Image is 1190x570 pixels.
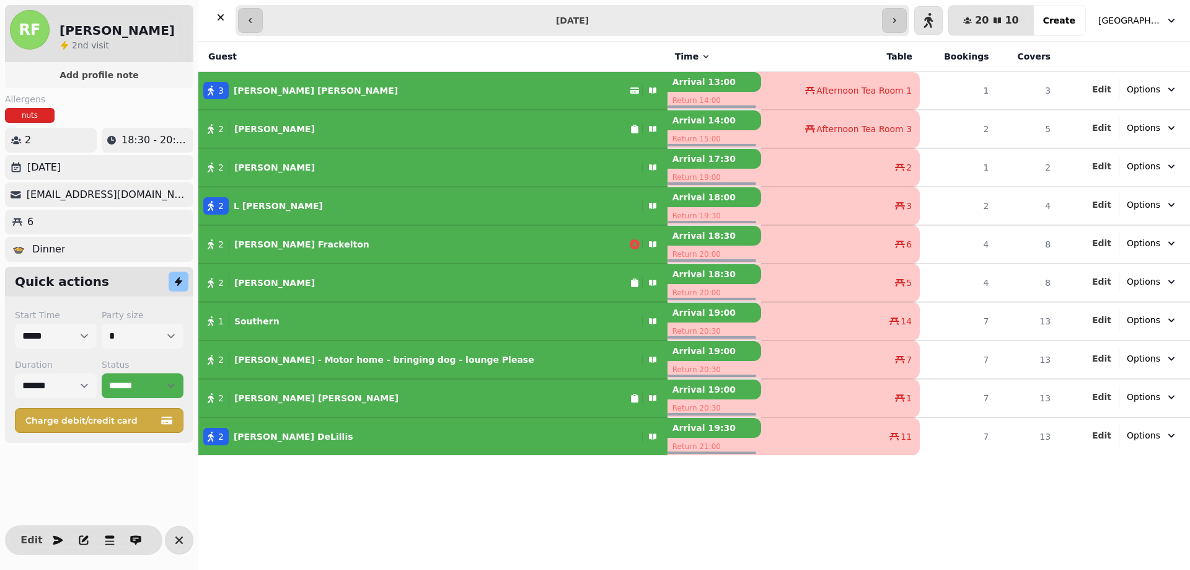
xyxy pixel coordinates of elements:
span: 14 [901,315,912,327]
p: Arrival 18:00 [668,187,762,207]
td: 7 [920,302,996,341]
p: Arrival 19:30 [668,418,762,438]
button: Edit [1092,391,1111,403]
td: 13 [997,302,1059,341]
button: Options [1119,194,1185,216]
button: Edit [1092,275,1111,288]
button: 2[PERSON_NAME] [198,114,668,144]
span: 6 [906,238,912,251]
button: 2[PERSON_NAME] [PERSON_NAME] [198,383,668,413]
td: 2 [920,187,996,225]
span: [GEOGRAPHIC_DATA], [GEOGRAPHIC_DATA] [1098,14,1160,27]
span: Edit [1092,239,1111,247]
td: 4 [920,225,996,264]
td: 4 [920,264,996,302]
span: Edit [1092,431,1111,440]
button: Options [1119,347,1185,370]
p: Arrival 14:00 [668,110,762,130]
span: Create [1043,16,1075,25]
button: Time [675,50,711,63]
td: 4 [997,187,1059,225]
td: 2 [997,148,1059,187]
p: Return 20:30 [668,399,762,417]
button: Options [1119,309,1185,331]
button: Edit [1092,237,1111,249]
span: 2 [218,238,224,251]
span: Options [1127,122,1160,134]
td: 3 [997,72,1059,110]
button: Options [1119,78,1185,100]
th: Table [761,42,920,72]
label: Allergens [5,93,193,105]
p: [DATE] [27,160,61,175]
span: RF [19,22,41,37]
span: Options [1127,160,1160,172]
span: 2 [218,277,224,289]
p: [PERSON_NAME] [234,161,315,174]
button: 2 [PERSON_NAME] [198,153,668,182]
button: 2L [PERSON_NAME] [198,191,668,221]
span: Edit [1092,393,1111,401]
span: Afternoon Tea Room 1 [816,84,912,97]
span: 2 [72,40,77,50]
span: Time [675,50,699,63]
button: Options [1119,424,1185,447]
p: Return 14:00 [668,92,762,109]
th: Bookings [920,42,996,72]
label: Party size [102,309,183,321]
td: 13 [997,341,1059,379]
p: [PERSON_NAME] [234,123,315,135]
td: 7 [920,417,996,455]
td: 8 [997,225,1059,264]
span: 5 [906,277,912,289]
button: Add profile note [10,67,188,83]
td: 2 [920,110,996,148]
span: 2 [218,430,224,443]
span: 10 [1005,16,1018,25]
p: Arrival 17:30 [668,149,762,169]
span: 3 [218,84,224,97]
td: 13 [997,379,1059,417]
label: Status [102,358,183,371]
button: 1 Southern [198,306,668,336]
p: Return 20:30 [668,323,762,340]
p: [PERSON_NAME] [PERSON_NAME] [234,84,398,97]
button: Options [1119,155,1185,177]
h2: [PERSON_NAME] [59,22,175,39]
p: Return 20:30 [668,361,762,378]
button: Options [1119,270,1185,293]
p: [PERSON_NAME] Frackelton [234,238,369,251]
p: Return 19:30 [668,207,762,225]
span: 2 [218,123,224,135]
th: Guest [198,42,668,72]
p: 6 [27,215,33,229]
td: 5 [997,110,1059,148]
p: nuts [22,110,38,120]
button: Options [1119,232,1185,254]
span: nd [77,40,91,50]
span: 11 [901,430,912,443]
td: 1 [920,72,996,110]
button: Options [1119,386,1185,408]
span: Edit [1092,200,1111,209]
button: Edit [1092,429,1111,442]
label: Start Time [15,309,97,321]
span: Options [1127,275,1160,288]
span: Edit [1092,316,1111,324]
button: 2 [PERSON_NAME] [198,268,668,298]
span: Options [1127,352,1160,365]
p: Arrival 13:00 [668,72,762,92]
span: Edit [1092,277,1111,286]
span: 2 [218,392,224,404]
label: Duration [15,358,97,371]
p: L [PERSON_NAME] [234,200,323,212]
span: Options [1127,237,1160,249]
span: 2 [218,200,224,212]
button: Options [1119,117,1185,139]
button: 3[PERSON_NAME] [PERSON_NAME] [198,76,668,105]
span: Add profile note [20,71,178,79]
td: 7 [920,341,996,379]
button: Edit [1092,352,1111,365]
td: 13 [997,417,1059,455]
button: Edit [19,528,44,553]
